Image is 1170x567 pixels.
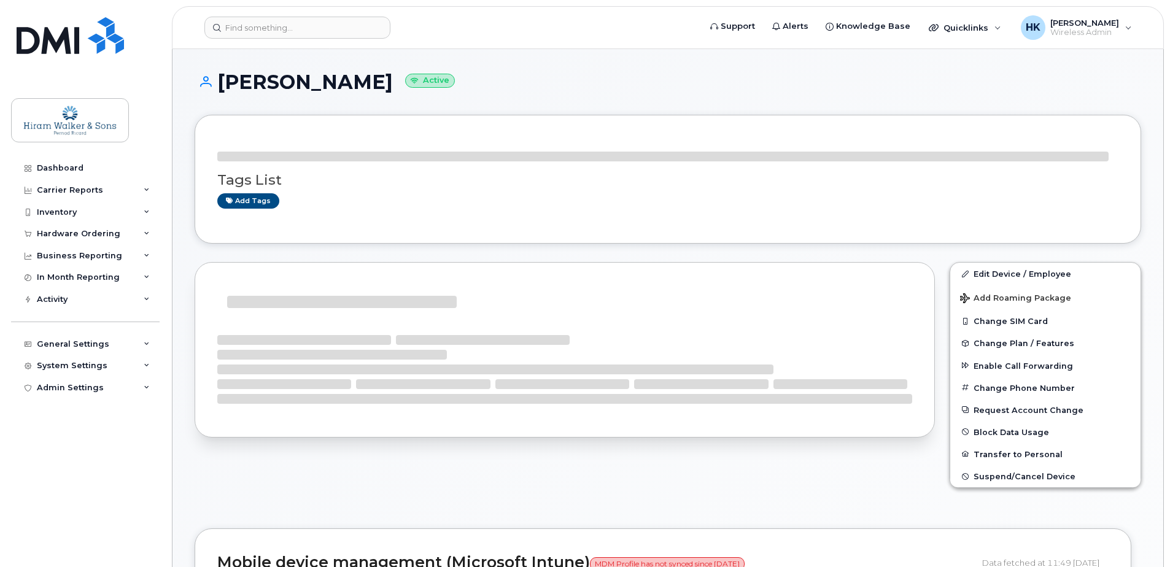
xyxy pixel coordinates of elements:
[950,285,1141,310] button: Add Roaming Package
[195,71,1141,93] h1: [PERSON_NAME]
[950,310,1141,332] button: Change SIM Card
[950,399,1141,421] button: Request Account Change
[950,421,1141,443] button: Block Data Usage
[405,74,455,88] small: Active
[217,193,279,209] a: Add tags
[960,293,1071,305] span: Add Roaming Package
[950,355,1141,377] button: Enable Call Forwarding
[950,443,1141,465] button: Transfer to Personal
[950,332,1141,354] button: Change Plan / Features
[974,472,1075,481] span: Suspend/Cancel Device
[950,465,1141,487] button: Suspend/Cancel Device
[974,339,1074,348] span: Change Plan / Features
[950,263,1141,285] a: Edit Device / Employee
[974,361,1073,370] span: Enable Call Forwarding
[950,377,1141,399] button: Change Phone Number
[217,172,1118,188] h3: Tags List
